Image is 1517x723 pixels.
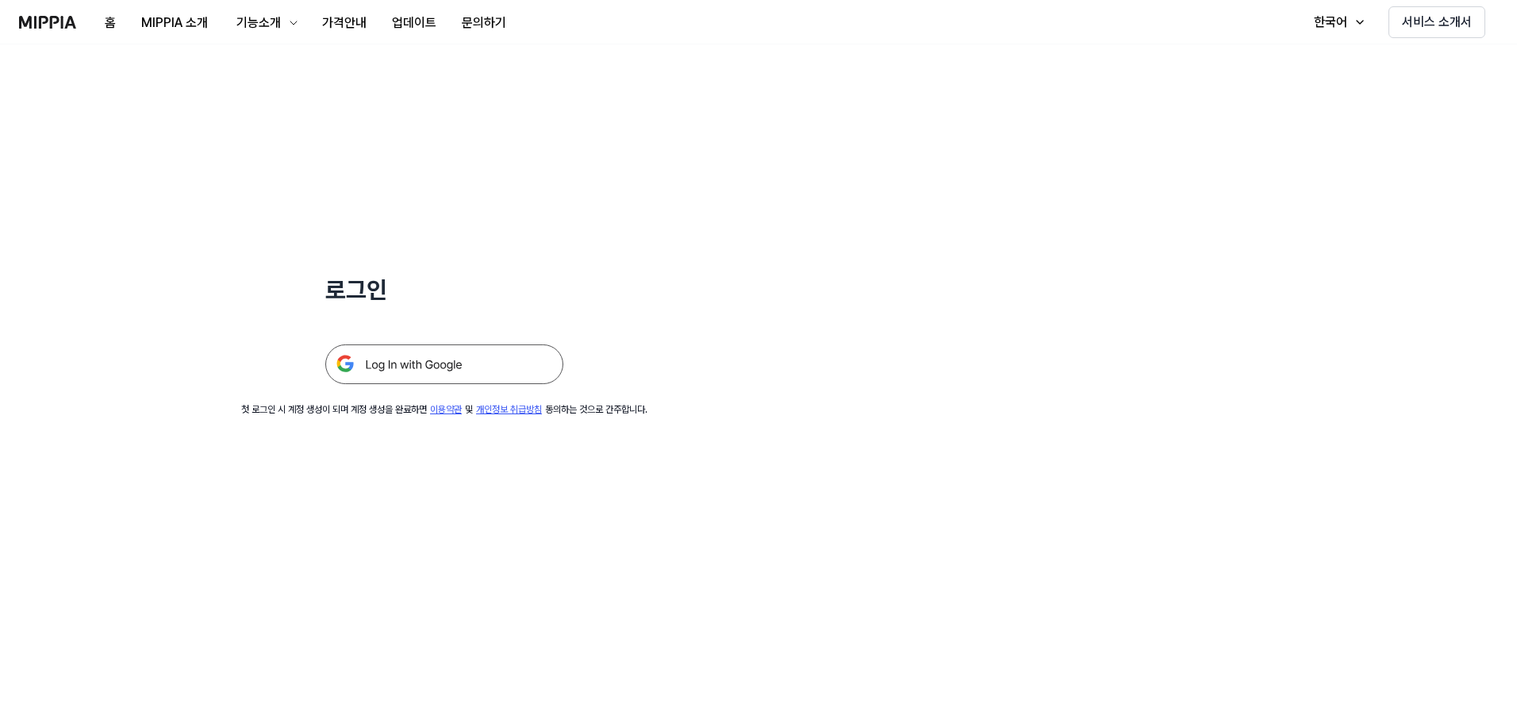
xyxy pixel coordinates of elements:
button: 업데이트 [379,7,449,39]
a: 개인정보 취급방침 [476,404,542,415]
button: 홈 [92,7,129,39]
h1: 로그인 [325,273,563,306]
img: logo [19,16,76,29]
div: 첫 로그인 시 계정 생성이 되며 계정 생성을 완료하면 및 동의하는 것으로 간주합니다. [241,403,647,417]
button: 서비스 소개서 [1388,6,1485,38]
a: 업데이트 [379,1,449,44]
button: 기능소개 [221,7,309,39]
button: 한국어 [1298,6,1376,38]
div: 기능소개 [233,13,284,33]
div: 한국어 [1311,13,1350,32]
img: 구글 로그인 버튼 [325,344,563,384]
button: 가격안내 [309,7,379,39]
button: MIPPIA 소개 [129,7,221,39]
button: 문의하기 [449,7,519,39]
a: 이용약관 [430,404,462,415]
